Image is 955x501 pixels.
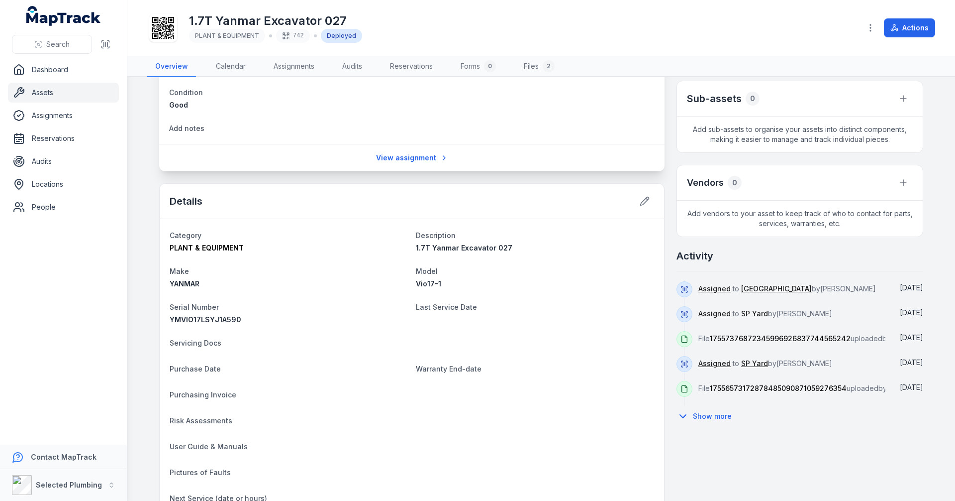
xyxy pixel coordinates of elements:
span: Good [169,101,188,109]
div: 2 [543,60,555,72]
a: Assignments [8,106,119,125]
a: Forms0 [453,56,504,77]
div: 0 [484,60,496,72]
span: to by [PERSON_NAME] [698,309,832,318]
span: Vio17-1 [416,279,441,288]
span: to by [PERSON_NAME] [698,284,876,293]
a: Assignments [266,56,322,77]
button: Actions [884,18,935,37]
span: [DATE] [900,333,923,342]
span: Last Service Date [416,303,477,311]
a: Dashboard [8,60,119,80]
a: Overview [147,56,196,77]
a: Assigned [698,359,731,369]
time: 8/22/2025, 10:14:50 AM [900,283,923,292]
div: 0 [728,176,742,190]
strong: Contact MapTrack [31,453,96,461]
a: Files2 [516,56,563,77]
span: Purchase Date [170,365,221,373]
a: Reservations [382,56,441,77]
h2: Activity [676,249,713,263]
span: [DATE] [900,358,923,367]
a: SP Yard [741,359,768,369]
h3: Vendors [687,176,724,190]
span: Category [170,231,201,240]
span: Servicing Docs [170,339,221,347]
time: 8/21/2025, 8:55:10 AM [900,333,923,342]
h2: Sub-assets [687,92,742,106]
span: File uploaded by [PERSON_NAME] [698,384,943,392]
span: Add notes [169,124,204,132]
a: SP Yard [741,309,768,319]
span: Search [46,39,70,49]
button: Show more [676,406,738,427]
time: 8/20/2025, 10:37:06 AM [900,383,923,391]
a: Assigned [698,284,731,294]
a: Audits [334,56,370,77]
span: Description [416,231,456,240]
span: Make [170,267,189,275]
span: User Guide & Manuals [170,442,248,451]
span: YANMAR [170,279,199,288]
span: 1.7T Yanmar Excavator 027 [416,244,512,252]
span: YMVIO17LSYJ1A590 [170,315,241,324]
span: [DATE] [900,283,923,292]
time: 8/21/2025, 8:55:49 AM [900,308,923,317]
span: Add sub-assets to organise your assets into distinct components, making it easier to manage and t... [677,117,923,152]
strong: Selected Plumbing [36,481,102,489]
span: 17556573172878485090871059276354 [710,384,847,392]
span: PLANT & EQUIPMENT [170,244,244,252]
button: Search [12,35,92,54]
span: to by [PERSON_NAME] [698,359,832,368]
a: MapTrack [26,6,101,26]
h2: Details [170,194,202,208]
a: Reservations [8,128,119,148]
span: [DATE] [900,308,923,317]
span: Purchasing Invoice [170,390,236,399]
a: Calendar [208,56,254,77]
span: Add vendors to your asset to keep track of who to contact for parts, services, warranties, etc. [677,201,923,237]
div: 742 [276,29,310,43]
div: 0 [746,92,760,106]
a: Audits [8,151,119,171]
span: 17557376872345996926837744565242 [710,334,851,343]
a: [GEOGRAPHIC_DATA] [741,284,812,294]
a: People [8,197,119,217]
span: Pictures of Faults [170,468,231,477]
a: Locations [8,174,119,194]
span: [DATE] [900,383,923,391]
span: PLANT & EQUIPMENT [195,32,259,39]
a: Assets [8,83,119,103]
div: Deployed [321,29,362,43]
span: Warranty End-date [416,365,481,373]
h1: 1.7T Yanmar Excavator 027 [189,13,362,29]
span: Risk Assessments [170,416,232,425]
a: View assignment [370,148,455,167]
span: Condition [169,88,203,97]
span: Serial Number [170,303,219,311]
a: Assigned [698,309,731,319]
span: File uploaded by [PERSON_NAME] [698,334,947,343]
time: 8/20/2025, 10:39:34 AM [900,358,923,367]
span: Model [416,267,438,275]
